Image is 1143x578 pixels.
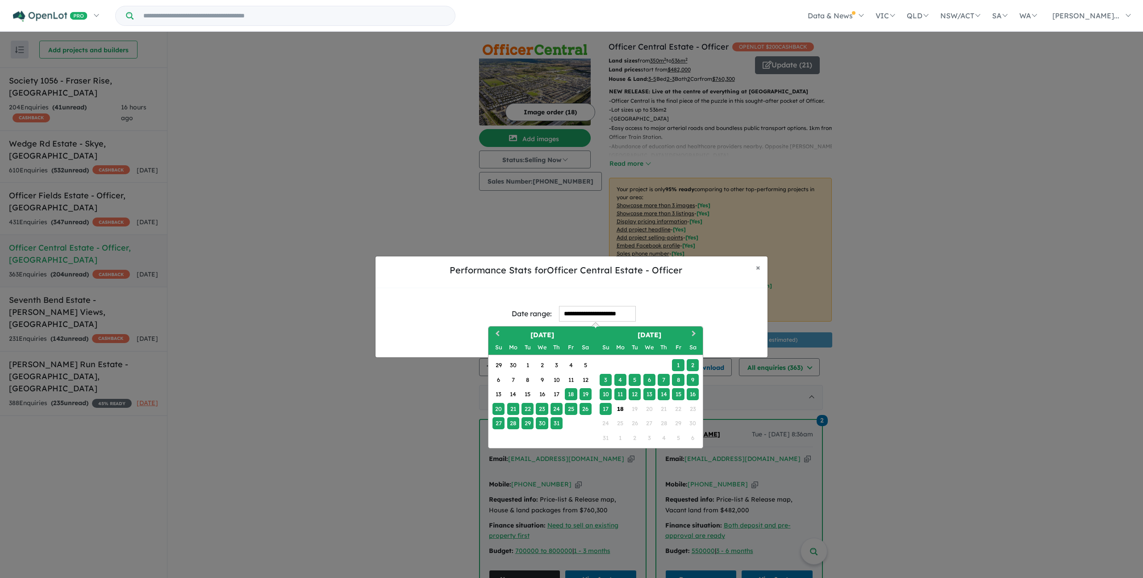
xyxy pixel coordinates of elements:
[551,417,563,429] div: Choose Thursday, July 31st, 2025
[551,341,563,353] div: Thursday
[756,262,760,272] span: ×
[536,417,548,429] div: Choose Wednesday, July 30th, 2025
[643,374,655,386] div: Choose Wednesday, August 6th, 2025
[521,417,534,429] div: Choose Tuesday, July 29th, 2025
[687,359,699,371] div: Choose Saturday, August 2nd, 2025
[488,326,703,448] div: Choose Date
[551,388,563,400] div: Choose Thursday, July 17th, 2025
[614,341,626,353] div: Monday
[507,388,519,400] div: Choose Monday, July 14th, 2025
[491,358,592,431] div: Month July, 2025
[492,341,505,353] div: Sunday
[507,341,519,353] div: Monday
[600,432,612,444] div: Not available Sunday, August 31st, 2025
[614,374,626,386] div: Choose Monday, August 4th, 2025
[536,388,548,400] div: Choose Wednesday, July 16th, 2025
[580,341,592,353] div: Saturday
[507,374,519,386] div: Choose Monday, July 7th, 2025
[672,403,684,415] div: Not available Friday, August 22nd, 2025
[614,432,626,444] div: Not available Monday, September 1st, 2025
[521,388,534,400] div: Choose Tuesday, July 15th, 2025
[536,341,548,353] div: Wednesday
[536,374,548,386] div: Choose Wednesday, July 9th, 2025
[565,374,577,386] div: Choose Friday, July 11th, 2025
[383,264,749,277] h5: Performance Stats for Officer Central Estate - Officer
[614,417,626,429] div: Not available Monday, August 25th, 2025
[551,374,563,386] div: Choose Thursday, July 10th, 2025
[658,432,670,444] div: Not available Thursday, September 4th, 2025
[492,403,505,415] div: Choose Sunday, July 20th, 2025
[672,432,684,444] div: Not available Friday, September 5th, 2025
[507,403,519,415] div: Choose Monday, July 21st, 2025
[565,403,577,415] div: Choose Friday, July 25th, 2025
[565,359,577,371] div: Choose Friday, July 4th, 2025
[643,403,655,415] div: Not available Wednesday, August 20th, 2025
[521,359,534,371] div: Choose Tuesday, July 1st, 2025
[580,359,592,371] div: Choose Saturday, July 5th, 2025
[492,417,505,429] div: Choose Sunday, July 27th, 2025
[1052,11,1119,20] span: [PERSON_NAME]...
[507,359,519,371] div: Choose Monday, June 30th, 2025
[629,388,641,400] div: Choose Tuesday, August 12th, 2025
[629,403,641,415] div: Not available Tuesday, August 19th, 2025
[600,341,612,353] div: Sunday
[687,388,699,400] div: Choose Saturday, August 16th, 2025
[629,432,641,444] div: Not available Tuesday, September 2nd, 2025
[521,374,534,386] div: Choose Tuesday, July 8th, 2025
[629,374,641,386] div: Choose Tuesday, August 5th, 2025
[672,388,684,400] div: Choose Friday, August 15th, 2025
[687,417,699,429] div: Not available Saturday, August 30th, 2025
[643,388,655,400] div: Choose Wednesday, August 13th, 2025
[521,341,534,353] div: Tuesday
[551,403,563,415] div: Choose Thursday, July 24th, 2025
[580,388,592,400] div: Choose Saturday, July 19th, 2025
[688,327,702,342] button: Next Month
[629,417,641,429] div: Not available Tuesday, August 26th, 2025
[687,403,699,415] div: Not available Saturday, August 23rd, 2025
[687,432,699,444] div: Not available Saturday, September 6th, 2025
[507,417,519,429] div: Choose Monday, July 28th, 2025
[629,341,641,353] div: Tuesday
[658,341,670,353] div: Thursday
[536,359,548,371] div: Choose Wednesday, July 2nd, 2025
[672,374,684,386] div: Choose Friday, August 8th, 2025
[643,417,655,429] div: Not available Wednesday, August 27th, 2025
[600,374,612,386] div: Choose Sunday, August 3rd, 2025
[580,374,592,386] div: Choose Saturday, July 12th, 2025
[643,432,655,444] div: Not available Wednesday, September 3rd, 2025
[658,374,670,386] div: Choose Thursday, August 7th, 2025
[551,359,563,371] div: Choose Thursday, July 3rd, 2025
[565,341,577,353] div: Friday
[492,374,505,386] div: Choose Sunday, July 6th, 2025
[658,417,670,429] div: Not available Thursday, August 28th, 2025
[687,341,699,353] div: Saturday
[536,403,548,415] div: Choose Wednesday, July 23rd, 2025
[598,358,700,445] div: Month August, 2025
[600,417,612,429] div: Not available Sunday, August 24th, 2025
[521,403,534,415] div: Choose Tuesday, July 22nd, 2025
[565,388,577,400] div: Choose Friday, July 18th, 2025
[643,341,655,353] div: Wednesday
[512,308,552,320] div: Date range:
[614,388,626,400] div: Choose Monday, August 11th, 2025
[672,417,684,429] div: Not available Friday, August 29th, 2025
[658,403,670,415] div: Not available Thursday, August 21st, 2025
[600,403,612,415] div: Choose Sunday, August 17th, 2025
[687,374,699,386] div: Choose Saturday, August 9th, 2025
[492,359,505,371] div: Choose Sunday, June 29th, 2025
[13,11,88,22] img: Openlot PRO Logo White
[600,388,612,400] div: Choose Sunday, August 10th, 2025
[135,6,453,25] input: Try estate name, suburb, builder or developer
[658,388,670,400] div: Choose Thursday, August 14th, 2025
[580,403,592,415] div: Choose Saturday, July 26th, 2025
[489,327,504,342] button: Previous Month
[672,359,684,371] div: Choose Friday, August 1st, 2025
[596,330,703,340] h2: [DATE]
[492,388,505,400] div: Choose Sunday, July 13th, 2025
[672,341,684,353] div: Friday
[614,403,626,415] div: Choose Monday, August 18th, 2025
[488,330,596,340] h2: [DATE]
